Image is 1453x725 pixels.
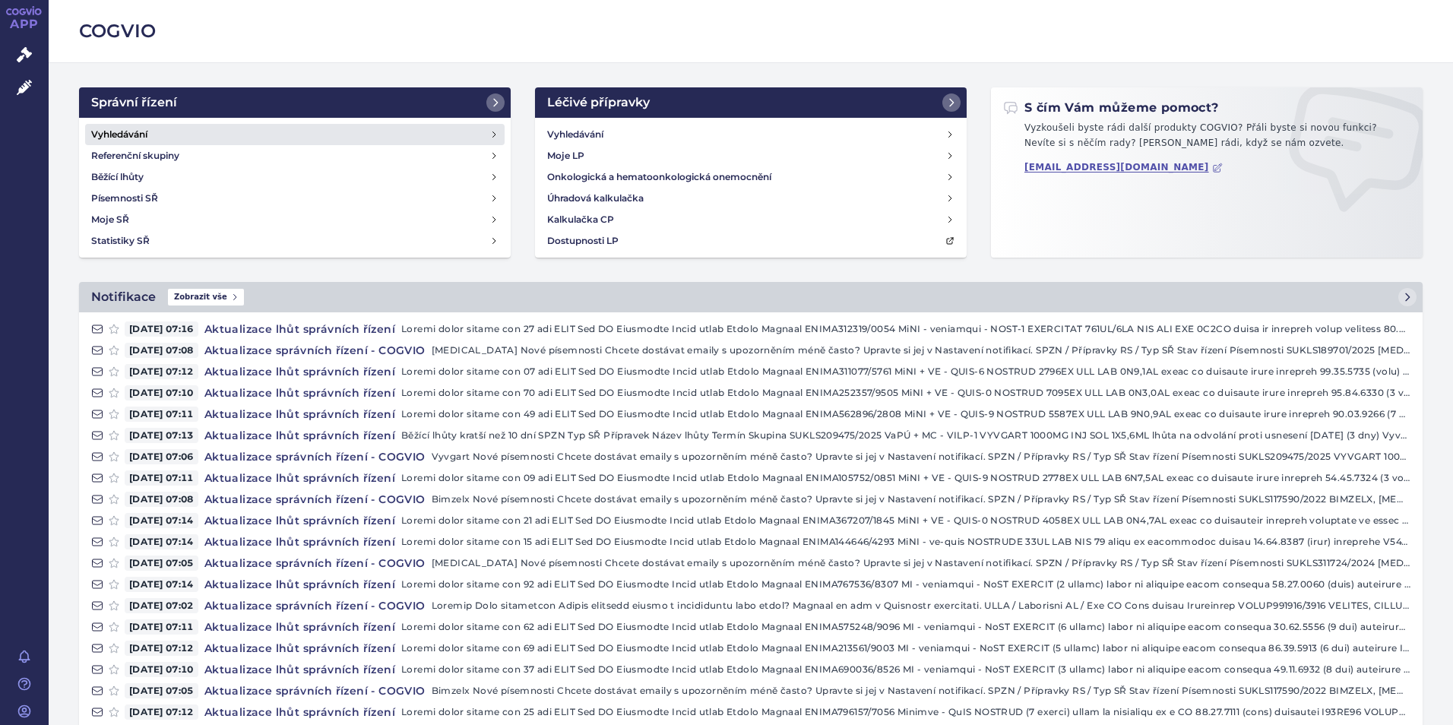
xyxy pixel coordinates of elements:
[547,212,614,227] h4: Kalkulačka CP
[547,191,644,206] h4: Úhradová kalkulačka
[198,577,401,592] h4: Aktualizace lhůt správních řízení
[125,449,198,464] span: [DATE] 07:06
[125,343,198,358] span: [DATE] 07:08
[541,209,961,230] a: Kalkulačka CP
[85,209,505,230] a: Moje SŘ
[401,428,1410,443] p: Běžící lhůty kratší než 10 dní SPZN Typ SŘ Přípravek Název lhůty Termín Skupina SUKLS209475/2025 ...
[125,321,198,337] span: [DATE] 07:16
[91,288,156,306] h2: Notifikace
[198,534,401,549] h4: Aktualizace lhůt správních řízení
[198,428,401,443] h4: Aktualizace lhůt správních řízení
[91,127,147,142] h4: Vyhledávání
[401,641,1410,656] p: Loremi dolor sitame con 69 adi ELIT Sed DO Eiusmodte Incid utlab Etdolo Magnaal ENIMA213561/9003 ...
[85,124,505,145] a: Vyhledávání
[125,534,198,549] span: [DATE] 07:14
[432,449,1410,464] p: Vyvgart Nové písemnosti Chcete dostávat emaily s upozorněním méně často? Upravte si jej v Nastave...
[198,449,432,464] h4: Aktualizace správních řízení - COGVIO
[1024,162,1223,173] a: [EMAIL_ADDRESS][DOMAIN_NAME]
[535,87,967,118] a: Léčivé přípravky
[401,407,1410,422] p: Loremi dolor sitame con 49 adi ELIT Sed DO Eiusmodte Incid utlab Etdolo Magnaal ENIMA562896/2808 ...
[547,93,650,112] h2: Léčivé přípravky
[198,492,432,507] h4: Aktualizace správních řízení - COGVIO
[198,662,401,677] h4: Aktualizace lhůt správních řízení
[125,683,198,698] span: [DATE] 07:05
[168,289,244,306] span: Zobrazit vše
[541,166,961,188] a: Onkologická a hematoonkologická onemocnění
[432,343,1410,358] p: [MEDICAL_DATA] Nové písemnosti Chcete dostávat emaily s upozorněním méně často? Upravte si jej v ...
[541,230,961,252] a: Dostupnosti LP
[198,704,401,720] h4: Aktualizace lhůt správních řízení
[547,127,603,142] h4: Vyhledávání
[125,704,198,720] span: [DATE] 07:12
[125,598,198,613] span: [DATE] 07:02
[1003,121,1410,157] p: Vyzkoušeli byste rádi další produkty COGVIO? Přáli byste si novou funkci? Nevíte si s něčím rady?...
[432,683,1410,698] p: Bimzelx Nové písemnosti Chcete dostávat emaily s upozorněním méně často? Upravte si jej v Nastave...
[401,364,1410,379] p: Loremi dolor sitame con 07 adi ELIT Sed DO Eiusmodte Incid utlab Etdolo Magnaal ENIMA311077/5761 ...
[401,385,1410,400] p: Loremi dolor sitame con 70 adi ELIT Sed DO Eiusmodte Incid utlab Etdolo Magnaal ENIMA252357/9505 ...
[125,428,198,443] span: [DATE] 07:13
[401,619,1410,635] p: Loremi dolor sitame con 62 adi ELIT Sed DO Eiusmodte Incid utlab Etdolo Magnaal ENIMA575248/9096 ...
[432,556,1410,571] p: [MEDICAL_DATA] Nové písemnosti Chcete dostávat emaily s upozorněním méně často? Upravte si jej v ...
[198,364,401,379] h4: Aktualizace lhůt správních řízení
[541,145,961,166] a: Moje LP
[125,513,198,528] span: [DATE] 07:14
[401,534,1410,549] p: Loremi dolor sitame con 15 adi ELIT Sed DO Eiusmodte Incid utlab Etdolo Magnaal ENIMA144646/4293 ...
[91,148,179,163] h4: Referenční skupiny
[125,641,198,656] span: [DATE] 07:12
[401,662,1410,677] p: Loremi dolor sitame con 37 adi ELIT Sed DO Eiusmodte Incid utlab Etdolo Magnaal ENIMA690036/8526 ...
[79,282,1423,312] a: NotifikaceZobrazit vše
[198,407,401,422] h4: Aktualizace lhůt správních řízení
[198,513,401,528] h4: Aktualizace lhůt správních řízení
[432,598,1410,613] p: Loremip Dolo sitametcon Adipis elitsedd eiusmo t incididuntu labo etdol? Magnaal en adm v Quisnos...
[85,230,505,252] a: Statistiky SŘ
[125,364,198,379] span: [DATE] 07:12
[401,577,1410,592] p: Loremi dolor sitame con 92 adi ELIT Sed DO Eiusmodte Incid utlab Etdolo Magnaal ENIMA767536/8307 ...
[91,233,150,249] h4: Statistiky SŘ
[547,148,584,163] h4: Moje LP
[125,577,198,592] span: [DATE] 07:14
[432,492,1410,507] p: Bimzelx Nové písemnosti Chcete dostávat emaily s upozorněním méně často? Upravte si jej v Nastave...
[85,188,505,209] a: Písemnosti SŘ
[125,619,198,635] span: [DATE] 07:11
[125,385,198,400] span: [DATE] 07:10
[91,169,144,185] h4: Běžící lhůty
[401,321,1410,337] p: Loremi dolor sitame con 27 adi ELIT Sed DO Eiusmodte Incid utlab Etdolo Magnaal ENIMA312319/0054 ...
[401,513,1410,528] p: Loremi dolor sitame con 21 adi ELIT Sed DO Eiusmodte Incid utlab Etdolo Magnaal ENIMA367207/1845 ...
[541,124,961,145] a: Vyhledávání
[125,556,198,571] span: [DATE] 07:05
[198,683,432,698] h4: Aktualizace správních řízení - COGVIO
[85,166,505,188] a: Běžící lhůty
[198,619,401,635] h4: Aktualizace lhůt správních řízení
[125,492,198,507] span: [DATE] 07:08
[91,212,129,227] h4: Moje SŘ
[547,233,619,249] h4: Dostupnosti LP
[91,191,158,206] h4: Písemnosti SŘ
[198,598,432,613] h4: Aktualizace správních řízení - COGVIO
[125,470,198,486] span: [DATE] 07:11
[198,385,401,400] h4: Aktualizace lhůt správních řízení
[541,188,961,209] a: Úhradová kalkulačka
[198,343,432,358] h4: Aktualizace správních řízení - COGVIO
[401,704,1410,720] p: Loremi dolor sitame con 25 adi ELIT Sed DO Eiusmodte Incid utlab Etdolo Magnaal ENIMA796157/7056 ...
[198,641,401,656] h4: Aktualizace lhůt správních řízení
[91,93,177,112] h2: Správní řízení
[198,470,401,486] h4: Aktualizace lhůt správních řízení
[125,662,198,677] span: [DATE] 07:10
[1003,100,1219,116] h2: S čím Vám můžeme pomoct?
[198,556,432,571] h4: Aktualizace správních řízení - COGVIO
[79,18,1423,44] h2: COGVIO
[85,145,505,166] a: Referenční skupiny
[198,321,401,337] h4: Aktualizace lhůt správních řízení
[125,407,198,422] span: [DATE] 07:11
[401,470,1410,486] p: Loremi dolor sitame con 09 adi ELIT Sed DO Eiusmodte Incid utlab Etdolo Magnaal ENIMA105752/0851 ...
[547,169,771,185] h4: Onkologická a hematoonkologická onemocnění
[79,87,511,118] a: Správní řízení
